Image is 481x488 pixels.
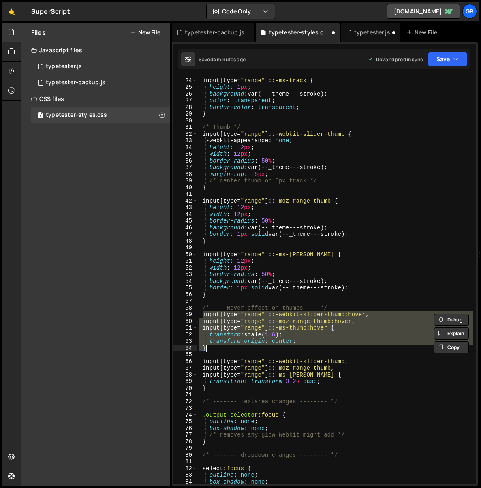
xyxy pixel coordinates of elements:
[173,178,197,184] div: 39
[173,271,197,278] div: 53
[173,231,197,238] div: 47
[173,311,197,318] div: 59
[173,84,197,91] div: 25
[173,452,197,459] div: 80
[173,418,197,425] div: 75
[46,79,105,86] div: typetester-backup.js
[173,291,197,298] div: 56
[173,479,197,486] div: 84
[173,144,197,151] div: 34
[173,225,197,231] div: 46
[31,107,170,123] div: 17017/47137.css
[406,28,440,36] div: New File
[38,113,43,119] span: 1
[173,465,197,472] div: 82
[173,392,197,398] div: 71
[173,77,197,84] div: 24
[31,6,70,16] div: SuperScript
[173,305,197,312] div: 58
[173,191,197,198] div: 41
[173,151,197,158] div: 35
[173,204,197,211] div: 43
[173,378,197,385] div: 69
[173,131,197,138] div: 32
[269,28,330,36] div: typetester-styles.css
[173,338,197,345] div: 63
[173,385,197,392] div: 70
[21,91,170,107] div: CSS files
[173,265,197,272] div: 52
[173,111,197,118] div: 29
[173,298,197,305] div: 57
[368,56,423,63] div: Dev and prod in sync
[434,341,469,353] button: Copy
[173,184,197,191] div: 40
[173,351,197,358] div: 65
[173,211,197,218] div: 44
[31,28,46,37] h2: Files
[173,439,197,445] div: 78
[173,97,197,104] div: 27
[428,52,467,66] button: Save
[173,258,197,265] div: 51
[462,4,477,19] a: Gr
[213,56,246,63] div: 4 minutes ago
[173,171,197,178] div: 38
[173,158,197,165] div: 36
[130,29,160,36] button: New File
[185,28,244,36] div: typetester-backup.js
[173,137,197,144] div: 33
[173,405,197,412] div: 73
[387,4,460,19] a: [DOMAIN_NAME]
[173,251,197,258] div: 50
[207,4,275,19] button: Code Only
[173,412,197,419] div: 74
[199,56,246,63] div: Saved
[434,314,469,326] button: Debug
[173,425,197,432] div: 76
[173,332,197,338] div: 62
[173,218,197,225] div: 45
[173,365,197,372] div: 67
[173,238,197,245] div: 48
[173,164,197,171] div: 37
[46,111,107,119] div: typetester-styles.css
[173,472,197,479] div: 83
[31,58,170,75] div: typetester.js
[173,285,197,291] div: 55
[173,345,197,352] div: 64
[31,75,170,91] div: 17017/47150.js
[173,118,197,124] div: 30
[173,458,197,465] div: 81
[173,104,197,111] div: 28
[434,327,469,340] button: Explain
[173,432,197,439] div: 77
[173,358,197,365] div: 66
[354,28,390,36] div: typetester.js
[173,198,197,205] div: 42
[173,124,197,131] div: 31
[173,318,197,325] div: 60
[46,63,82,70] div: typetester.js
[173,325,197,332] div: 61
[173,278,197,285] div: 54
[173,244,197,251] div: 49
[173,445,197,452] div: 79
[173,398,197,405] div: 72
[173,91,197,98] div: 26
[173,372,197,379] div: 68
[21,42,170,58] div: Javascript files
[2,2,21,21] a: 🤙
